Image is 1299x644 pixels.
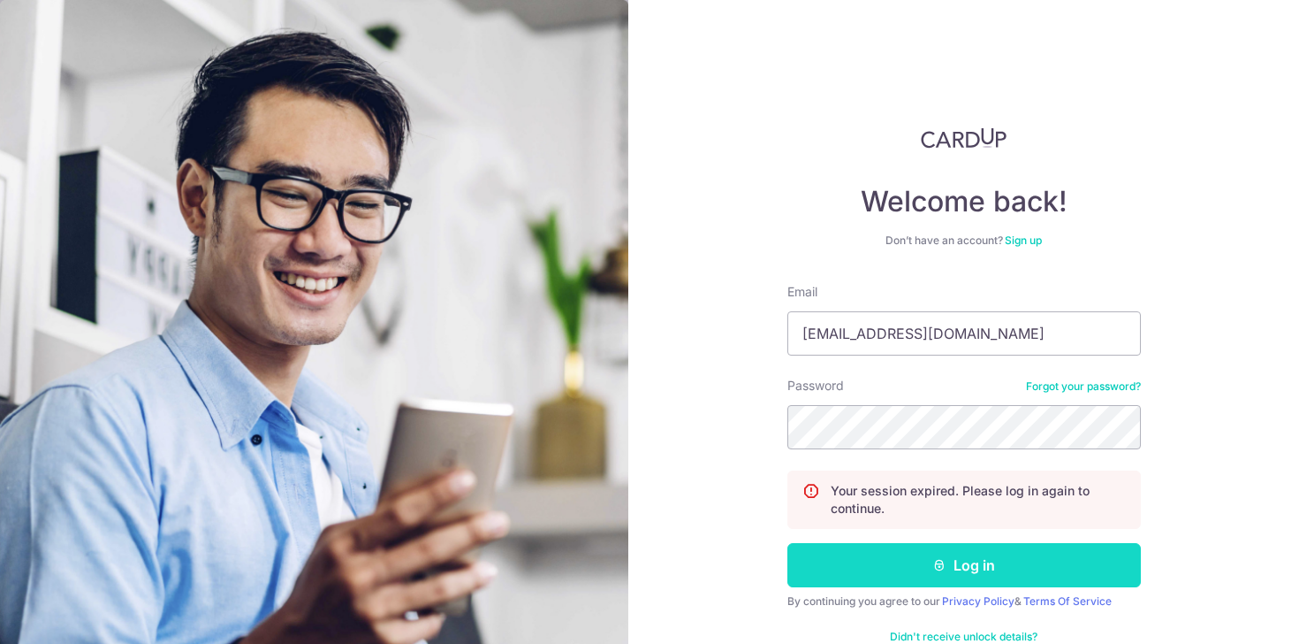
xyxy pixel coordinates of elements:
[787,377,844,395] label: Password
[1026,379,1141,394] a: Forgot your password?
[942,594,1014,608] a: Privacy Policy
[1005,234,1042,247] a: Sign up
[787,311,1141,356] input: Enter your Email
[787,543,1141,587] button: Log in
[1023,594,1112,608] a: Terms Of Service
[787,283,817,301] label: Email
[787,594,1141,609] div: By continuing you agree to our &
[831,482,1126,517] p: Your session expired. Please log in again to continue.
[787,184,1141,219] h4: Welcome back!
[890,630,1037,644] a: Didn't receive unlock details?
[921,127,1007,149] img: CardUp Logo
[787,234,1141,248] div: Don’t have an account?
